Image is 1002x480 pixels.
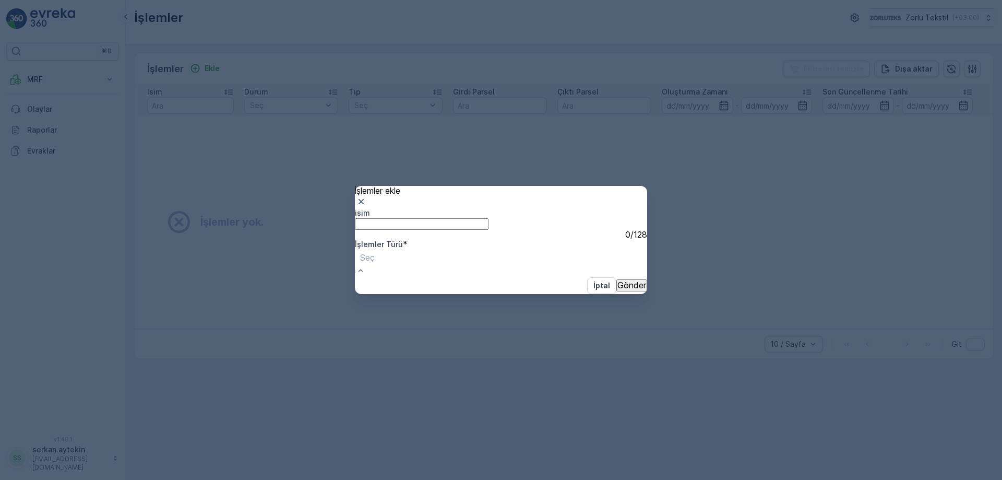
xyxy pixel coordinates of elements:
[360,251,375,264] p: Seç
[625,230,647,239] p: 0 / 128
[616,279,647,291] button: Gönder
[355,208,370,217] label: isim
[593,280,610,291] p: İptal
[355,240,403,249] label: İşlemler Türü
[355,186,647,195] p: İşlemler ekle
[617,280,646,290] p: Gönder
[587,277,616,294] button: İptal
